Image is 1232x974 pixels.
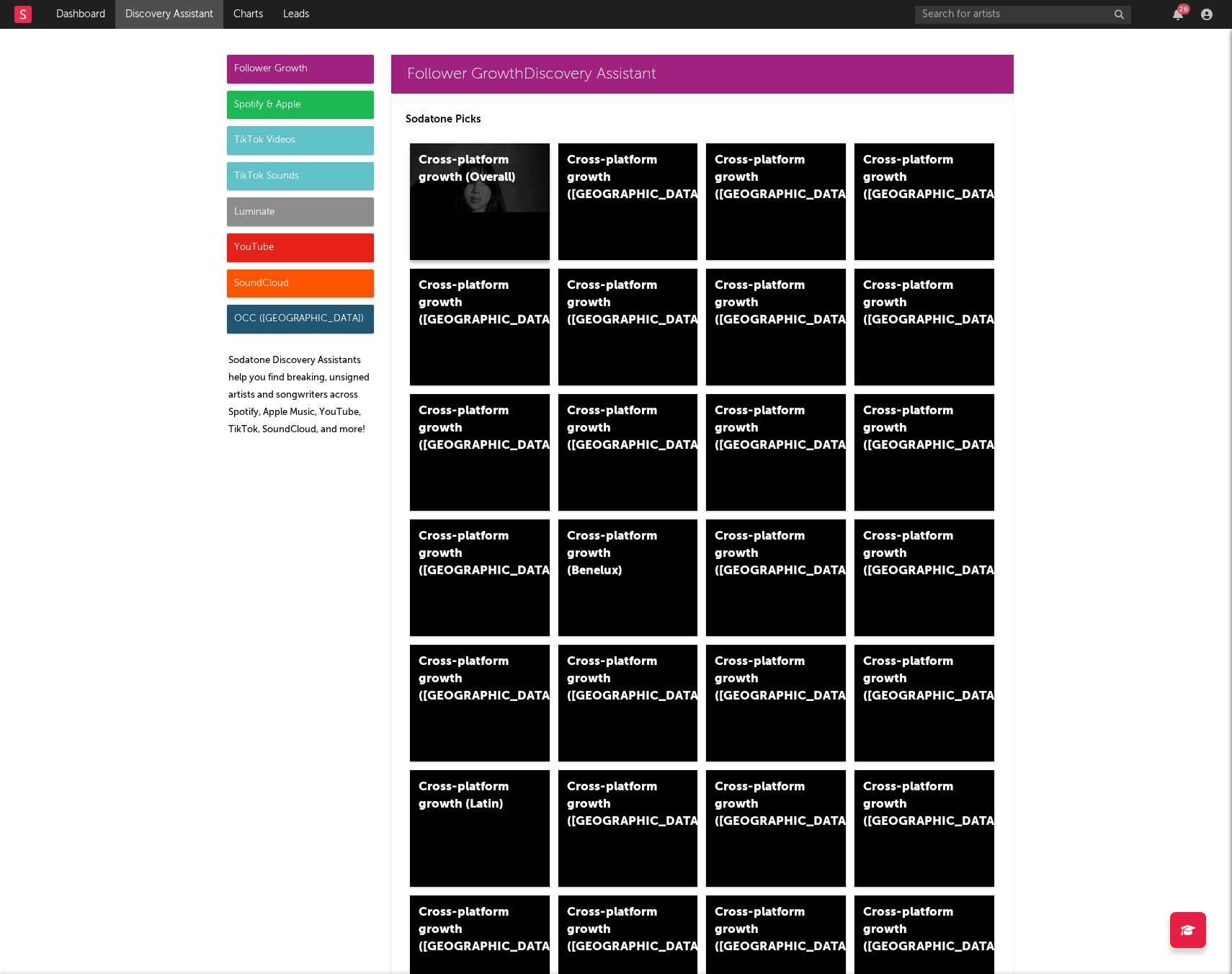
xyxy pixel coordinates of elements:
[715,403,813,455] div: Cross-platform growth ([GEOGRAPHIC_DATA])
[715,653,813,705] div: Cross-platform growth ([GEOGRAPHIC_DATA])
[419,403,517,455] div: Cross-platform growth ([GEOGRAPHIC_DATA])
[706,143,846,260] a: Cross-platform growth ([GEOGRAPHIC_DATA])
[558,394,698,511] a: Cross-platform growth ([GEOGRAPHIC_DATA])
[706,770,846,887] a: Cross-platform growth ([GEOGRAPHIC_DATA])
[228,352,374,439] p: Sodatone Discovery Assistants help you find breaking, unsigned artists and songwriters across Spo...
[863,403,961,455] div: Cross-platform growth ([GEOGRAPHIC_DATA])
[863,528,961,580] div: Cross-platform growth ([GEOGRAPHIC_DATA])
[915,6,1131,24] input: Search for artists
[715,277,813,329] div: Cross-platform growth ([GEOGRAPHIC_DATA]/GSA)
[567,653,665,705] div: Cross-platform growth ([GEOGRAPHIC_DATA])
[227,91,374,120] div: Spotify & Apple
[706,645,846,761] a: Cross-platform growth ([GEOGRAPHIC_DATA])
[227,126,374,155] div: TikTok Videos
[227,162,374,191] div: TikTok Sounds
[410,645,550,761] a: Cross-platform growth ([GEOGRAPHIC_DATA])
[227,55,374,84] div: Follower Growth
[706,519,846,636] a: Cross-platform growth ([GEOGRAPHIC_DATA])
[715,152,813,204] div: Cross-platform growth ([GEOGRAPHIC_DATA])
[558,269,698,385] a: Cross-platform growth ([GEOGRAPHIC_DATA])
[558,143,698,260] a: Cross-platform growth ([GEOGRAPHIC_DATA])
[419,528,517,580] div: Cross-platform growth ([GEOGRAPHIC_DATA])
[1177,4,1190,14] div: 26
[854,143,994,260] a: Cross-platform growth ([GEOGRAPHIC_DATA])
[558,770,698,887] a: Cross-platform growth ([GEOGRAPHIC_DATA])
[863,779,961,831] div: Cross-platform growth ([GEOGRAPHIC_DATA])
[863,152,961,204] div: Cross-platform growth ([GEOGRAPHIC_DATA])
[419,277,517,329] div: Cross-platform growth ([GEOGRAPHIC_DATA])
[863,653,961,705] div: Cross-platform growth ([GEOGRAPHIC_DATA])
[227,197,374,226] div: Luminate
[567,779,665,831] div: Cross-platform growth ([GEOGRAPHIC_DATA])
[854,519,994,636] a: Cross-platform growth ([GEOGRAPHIC_DATA])
[558,519,698,636] a: Cross-platform growth (Benelux)
[227,233,374,262] div: YouTube
[715,904,813,956] div: Cross-platform growth ([GEOGRAPHIC_DATA])
[419,152,517,187] div: Cross-platform growth (Overall)
[706,394,846,511] a: Cross-platform growth ([GEOGRAPHIC_DATA])
[406,111,999,128] p: Sodatone Picks
[854,645,994,761] a: Cross-platform growth ([GEOGRAPHIC_DATA])
[863,277,961,329] div: Cross-platform growth ([GEOGRAPHIC_DATA])
[567,277,665,329] div: Cross-platform growth ([GEOGRAPHIC_DATA])
[1173,9,1183,20] button: 26
[391,55,1014,94] a: Follower GrowthDiscovery Assistant
[410,394,550,511] a: Cross-platform growth ([GEOGRAPHIC_DATA])
[863,904,961,956] div: Cross-platform growth ([GEOGRAPHIC_DATA])
[419,779,517,813] div: Cross-platform growth (Latin)
[410,519,550,636] a: Cross-platform growth ([GEOGRAPHIC_DATA])
[558,645,698,761] a: Cross-platform growth ([GEOGRAPHIC_DATA])
[854,394,994,511] a: Cross-platform growth ([GEOGRAPHIC_DATA])
[410,770,550,887] a: Cross-platform growth (Latin)
[567,152,665,204] div: Cross-platform growth ([GEOGRAPHIC_DATA])
[567,528,665,580] div: Cross-platform growth (Benelux)
[567,904,665,956] div: Cross-platform growth ([GEOGRAPHIC_DATA])
[227,269,374,298] div: SoundCloud
[706,269,846,385] a: Cross-platform growth ([GEOGRAPHIC_DATA]/GSA)
[715,528,813,580] div: Cross-platform growth ([GEOGRAPHIC_DATA])
[854,770,994,887] a: Cross-platform growth ([GEOGRAPHIC_DATA])
[410,143,550,260] a: Cross-platform growth (Overall)
[854,269,994,385] a: Cross-platform growth ([GEOGRAPHIC_DATA])
[410,269,550,385] a: Cross-platform growth ([GEOGRAPHIC_DATA])
[419,904,517,956] div: Cross-platform growth ([GEOGRAPHIC_DATA])
[227,305,374,334] div: OCC ([GEOGRAPHIC_DATA])
[419,653,517,705] div: Cross-platform growth ([GEOGRAPHIC_DATA])
[715,779,813,831] div: Cross-platform growth ([GEOGRAPHIC_DATA])
[567,403,665,455] div: Cross-platform growth ([GEOGRAPHIC_DATA])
